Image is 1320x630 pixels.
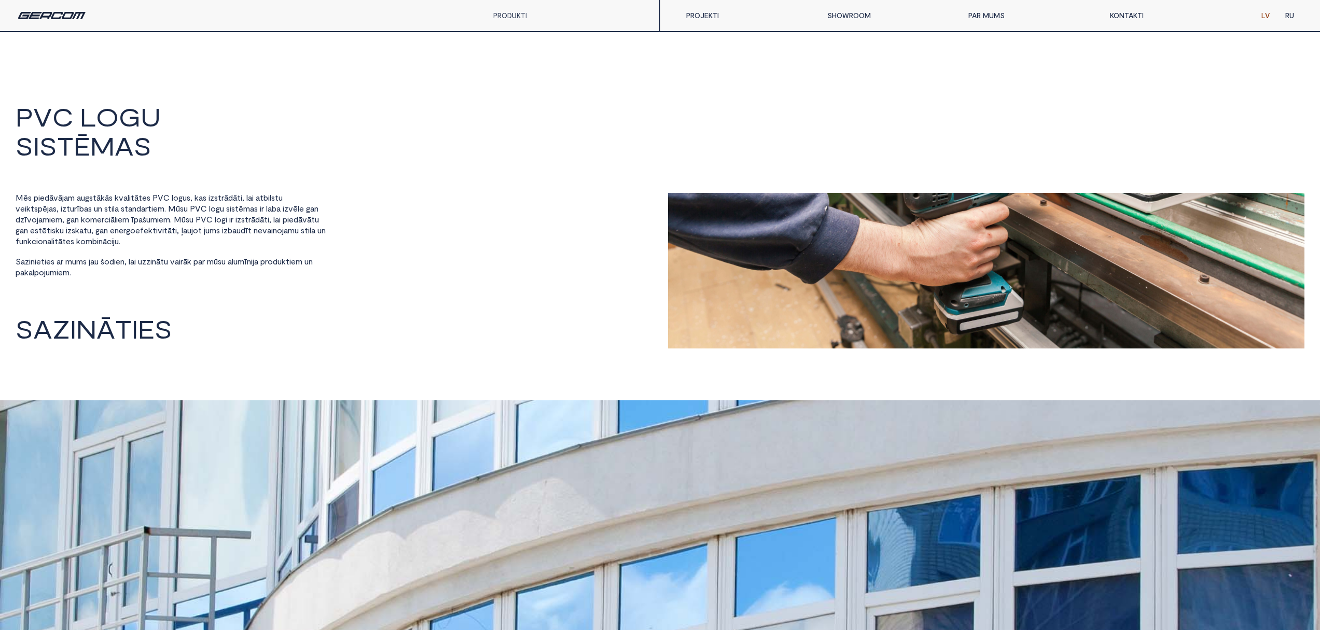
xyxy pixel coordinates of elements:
span: Ē [74,133,90,159]
span: L [80,104,96,130]
span: a [256,193,260,202]
span: d [16,215,20,224]
a: PAR MUMS [961,5,1102,26]
span: c [104,215,109,224]
span: a [141,204,145,213]
span: t [31,204,34,213]
span: u [187,226,191,235]
span: u [146,215,150,224]
span: V [195,204,201,213]
span: a [199,193,203,202]
span: t [218,193,221,202]
span: V [158,193,163,202]
span: e [144,226,148,235]
span: t [138,193,142,202]
span: C [206,215,213,224]
span: a [79,226,84,235]
span: k [115,193,119,202]
span: t [47,226,50,235]
span: u [205,226,210,235]
span: i [49,215,51,224]
span: ū [176,204,180,213]
a: LV [1254,5,1277,26]
span: l [209,204,211,213]
span: i [162,226,164,235]
span: m [210,226,216,235]
span: i [287,215,289,224]
span: l [266,204,268,213]
span: t [84,226,87,235]
span: z [237,215,241,224]
span: ū [182,215,186,224]
span: z [224,226,228,235]
span: z [210,193,214,202]
span: P [16,104,33,130]
span: . [170,215,172,224]
span: , [190,193,192,202]
span: u [81,193,85,202]
span: ā [224,193,228,202]
span: p [34,193,38,202]
span: e [97,215,102,224]
span: n [24,226,28,235]
span: s [104,204,108,213]
span: b [263,193,268,202]
span: a [276,204,281,213]
span: ē [23,193,28,202]
span: s [180,204,184,213]
a: SAZINĀTIES [16,312,172,348]
span: I [33,133,39,159]
span: , [62,215,64,224]
span: b [272,204,276,213]
span: ļ [181,226,183,235]
span: I [70,316,76,341]
span: l [113,204,115,213]
span: u [279,193,283,202]
span: i [283,204,284,213]
span: ē [293,204,298,213]
span: C [52,104,73,130]
span: i [260,204,261,213]
span: n [314,204,318,213]
span: e [142,193,147,202]
a: PRODUKTI [493,11,527,20]
span: i [229,215,231,224]
span: S [134,133,151,159]
span: u [183,193,187,202]
span: m [68,193,75,202]
span: Z [52,316,70,341]
span: o [32,215,37,224]
span: s [254,204,258,213]
span: S [155,316,172,341]
span: j [204,226,205,235]
span: s [52,226,55,235]
span: d [255,215,260,224]
span: r [145,204,148,213]
span: a [84,204,88,213]
span: S [39,133,57,159]
span: a [248,193,252,202]
span: G [119,104,141,130]
span: l [273,215,275,224]
span: u [220,204,224,213]
span: s [241,215,245,224]
span: n [132,204,136,213]
span: , [177,226,179,235]
span: k [148,226,152,235]
span: ā [134,193,138,202]
span: m [163,215,170,224]
span: , [269,215,271,224]
span: a [275,215,279,224]
span: e [289,215,294,224]
span: ā [105,193,109,202]
span: a [123,193,128,202]
span: d [136,204,141,213]
span: r [231,215,233,224]
span: p [134,215,138,224]
span: ī [131,215,134,224]
a: KONTAKTI [1102,5,1243,26]
span: g [178,193,183,202]
span: a [38,215,43,224]
span: S [16,316,33,341]
span: e [30,226,35,235]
